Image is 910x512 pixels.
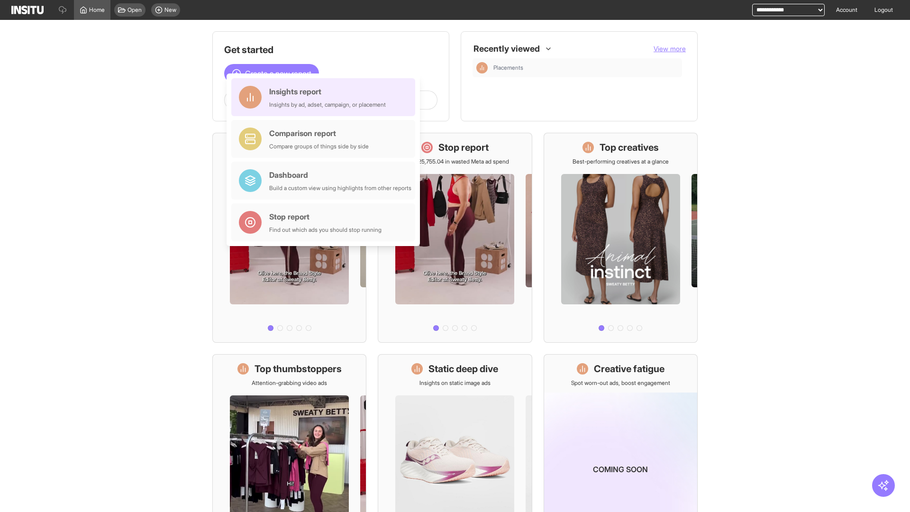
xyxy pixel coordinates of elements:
div: Build a custom view using highlights from other reports [269,184,411,192]
span: View more [654,45,686,53]
div: Dashboard [269,169,411,181]
div: Comparison report [269,128,369,139]
p: Best-performing creatives at a glance [573,158,669,165]
div: Insights report [269,86,386,97]
button: Create a new report [224,64,319,83]
div: Find out which ads you should stop running [269,226,382,234]
p: Save £25,755.04 in wasted Meta ad spend [401,158,509,165]
h1: Top thumbstoppers [255,362,342,375]
p: Insights on static image ads [419,379,491,387]
span: Placements [493,64,523,72]
span: Home [89,6,105,14]
img: Logo [11,6,44,14]
a: Top creativesBest-performing creatives at a glance [544,133,698,343]
div: Insights [476,62,488,73]
a: Stop reportSave £25,755.04 in wasted Meta ad spend [378,133,532,343]
button: View more [654,44,686,54]
div: Stop report [269,211,382,222]
span: Placements [493,64,678,72]
div: Insights by ad, adset, campaign, or placement [269,101,386,109]
span: New [164,6,176,14]
span: Create a new report [245,68,311,79]
span: Open [127,6,142,14]
h1: Top creatives [600,141,659,154]
p: Attention-grabbing video ads [252,379,327,387]
div: Compare groups of things side by side [269,143,369,150]
h1: Stop report [438,141,489,154]
h1: Static deep dive [428,362,498,375]
a: What's live nowSee all active ads instantly [212,133,366,343]
h1: Get started [224,43,437,56]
